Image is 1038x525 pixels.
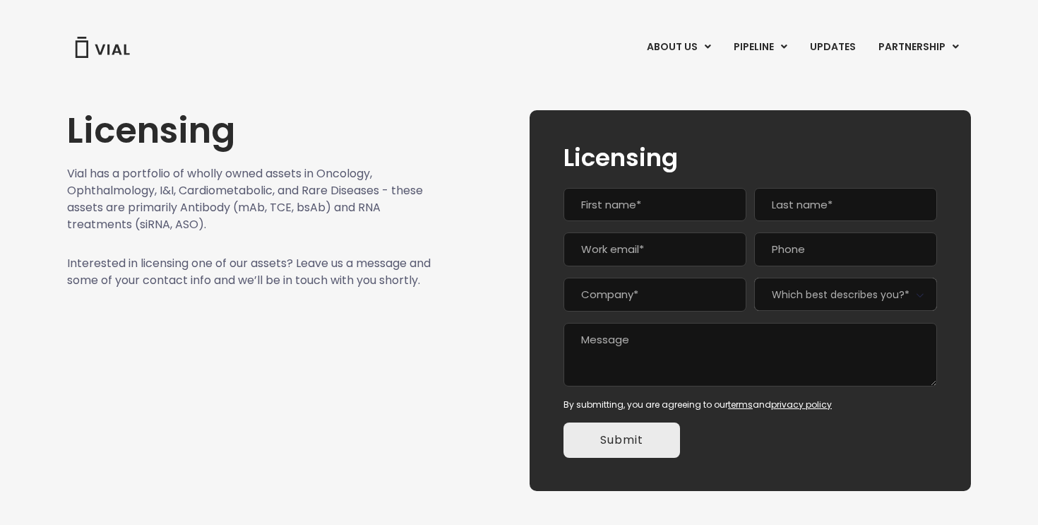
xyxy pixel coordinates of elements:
a: PIPELINEMenu Toggle [722,35,798,59]
h1: Licensing [67,110,431,151]
input: Submit [563,423,680,458]
a: privacy policy [771,399,832,411]
img: Vial Logo [74,37,131,58]
span: Which best describes you?* [754,278,937,311]
input: Work email* [563,232,746,266]
a: ABOUT USMenu Toggle [636,35,722,59]
input: Last name* [754,188,937,222]
input: First name* [563,188,746,222]
input: Company* [563,278,746,312]
input: Phone [754,232,937,266]
h2: Licensing [563,144,937,171]
p: Vial has a portfolio of wholly owned assets in Oncology, Ophthalmology, I&I, Cardiometabolic, and... [67,165,431,233]
div: By submitting, you are agreeing to our and [563,399,937,411]
p: Interested in licensing one of our assets? Leave us a message and some of your contact info and w... [67,255,431,289]
a: terms [728,399,753,411]
a: PARTNERSHIPMenu Toggle [867,35,970,59]
a: UPDATES [799,35,866,59]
